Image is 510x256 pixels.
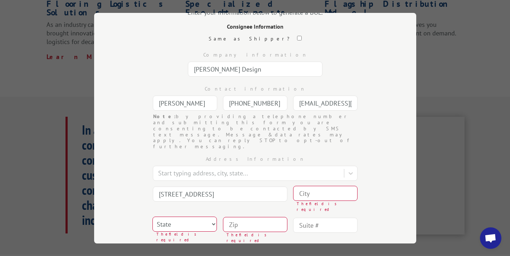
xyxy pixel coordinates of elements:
[293,186,358,201] input: City
[153,113,176,120] strong: Note:
[480,227,501,249] div: Open chat
[153,113,357,150] div: by providing a telephone number and submitting this form you are consenting to be contacted by SM...
[156,231,217,243] div: The field is required
[130,8,380,16] div: Enter your information below to generate a BOL.
[130,85,380,93] div: Contact information
[153,96,217,111] input: Contact Name
[227,232,287,244] div: The field is required
[153,187,287,202] input: Address
[293,218,358,233] input: Suite #
[130,51,380,59] div: Company information
[293,96,358,111] input: Email
[223,96,287,111] input: Phone
[297,201,358,213] div: The field is required
[223,217,287,232] input: Zip
[130,22,380,31] div: Consignee Information
[188,62,322,77] input: Company Name
[209,35,294,42] label: Same as Shipper?
[130,155,380,163] div: Address Information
